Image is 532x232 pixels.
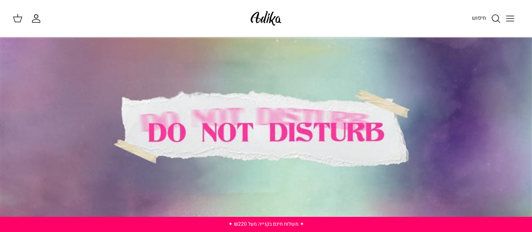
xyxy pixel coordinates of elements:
img: Adika IL [248,8,284,28]
a: החשבון שלי [31,13,45,24]
a: חיפוש [472,13,501,24]
button: Toggle menu [501,9,519,28]
a: ✦ משלוח חינם בקנייה מעל ₪220 ✦ [228,220,304,228]
span: חיפוש [472,14,486,22]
